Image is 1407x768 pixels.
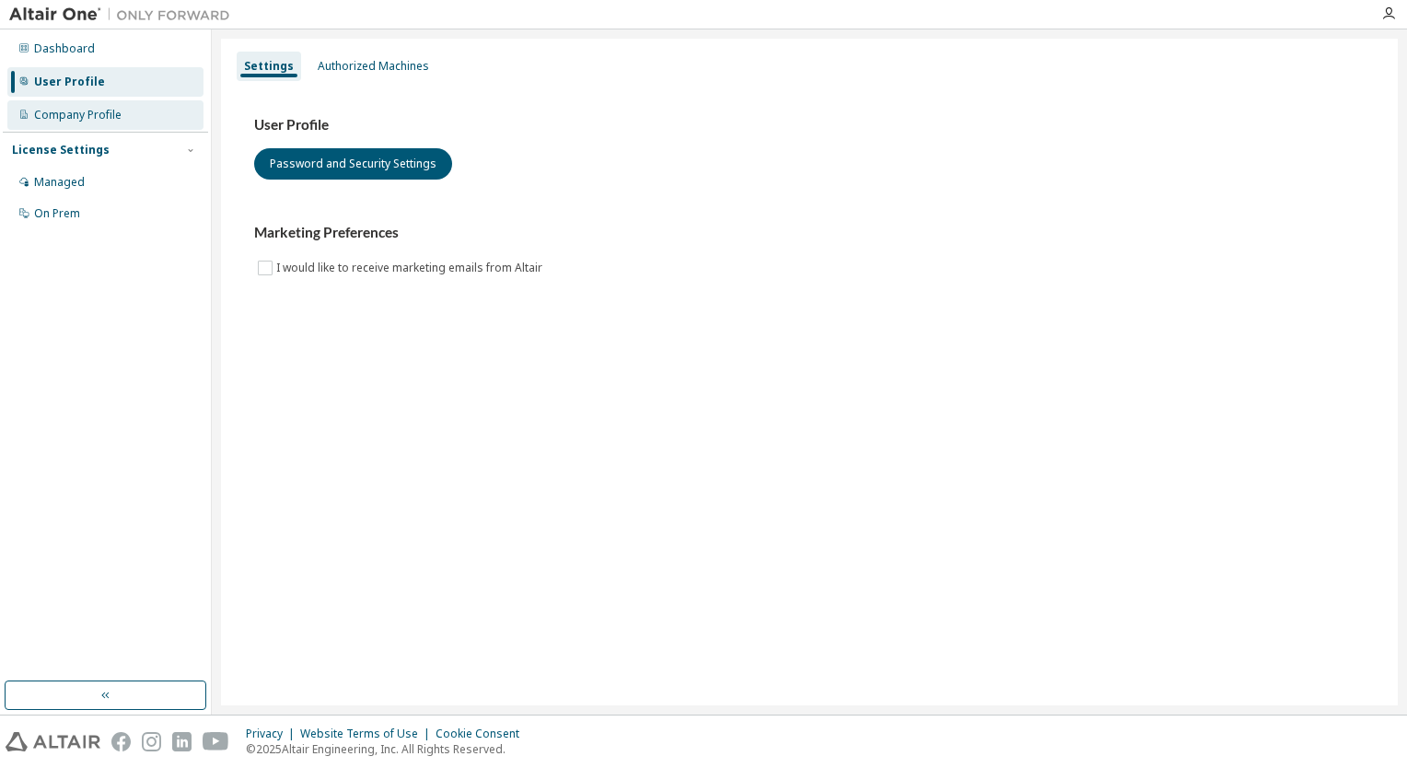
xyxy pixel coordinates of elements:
[9,6,239,24] img: Altair One
[276,257,546,279] label: I would like to receive marketing emails from Altair
[203,732,229,751] img: youtube.svg
[246,727,300,741] div: Privacy
[12,143,110,157] div: License Settings
[436,727,530,741] div: Cookie Consent
[254,224,1365,242] h3: Marketing Preferences
[246,741,530,757] p: © 2025 Altair Engineering, Inc. All Rights Reserved.
[172,732,192,751] img: linkedin.svg
[142,732,161,751] img: instagram.svg
[34,175,85,190] div: Managed
[34,41,95,56] div: Dashboard
[111,732,131,751] img: facebook.svg
[34,75,105,89] div: User Profile
[34,108,122,122] div: Company Profile
[254,116,1365,134] h3: User Profile
[34,206,80,221] div: On Prem
[318,59,429,74] div: Authorized Machines
[300,727,436,741] div: Website Terms of Use
[254,148,452,180] button: Password and Security Settings
[244,59,294,74] div: Settings
[6,732,100,751] img: altair_logo.svg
